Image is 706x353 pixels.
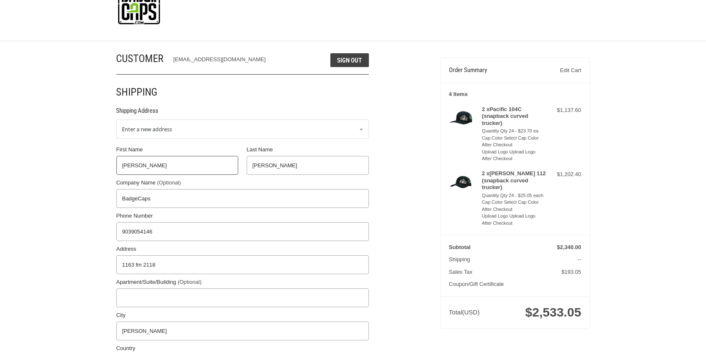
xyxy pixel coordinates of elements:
div: $1,202.40 [548,170,581,179]
small: (Optional) [178,279,201,285]
li: Quantity Qty 24 - $23.70 ea [482,127,546,135]
label: Apartment/Suite/Building [116,278,369,286]
h3: Order Summary [449,66,534,75]
label: Phone Number [116,212,369,220]
button: Sign Out [330,53,369,67]
a: Enter or select a different address [116,119,369,139]
li: Cap Color Select Cap Color After Checkout [482,135,546,148]
h2: Customer [116,52,165,65]
span: Total (USD) [449,309,479,316]
label: Address [116,245,369,253]
label: Last Name [247,145,369,154]
span: Sales Tax [449,269,472,275]
small: (Optional) [157,179,181,186]
span: Enter a new address [122,125,173,133]
div: [EMAIL_ADDRESS][DOMAIN_NAME] [173,55,322,67]
span: $2,533.05 [526,305,581,319]
span: -- [577,256,581,262]
label: First Name [116,145,239,154]
h4: 2 x Pacific 104C (snapback curved trucker) [482,106,546,127]
div: $1,137.60 [548,106,581,114]
legend: Shipping Address [116,106,159,119]
span: Subtotal [449,244,471,250]
h2: Shipping [116,86,165,99]
a: Edit Cart [534,66,581,75]
h3: 4 Items [449,91,581,98]
label: City [116,311,369,319]
span: $2,340.00 [557,244,581,250]
li: Cap Color Select Cap Color After Checkout [482,199,546,213]
label: Company Name [116,179,369,187]
a: Coupon/Gift Certificate [449,281,504,287]
label: Country [116,344,369,353]
span: $193.05 [562,269,581,275]
h4: 2 x [PERSON_NAME] 112 (snapback curved trucker) [482,170,546,191]
li: Upload Logo Upload Logo After Checkout [482,213,546,226]
li: Quantity Qty 24 - $25.05 each [482,192,546,199]
li: Upload Logo Upload Logo After Checkout [482,148,546,162]
span: Shipping [449,256,470,262]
